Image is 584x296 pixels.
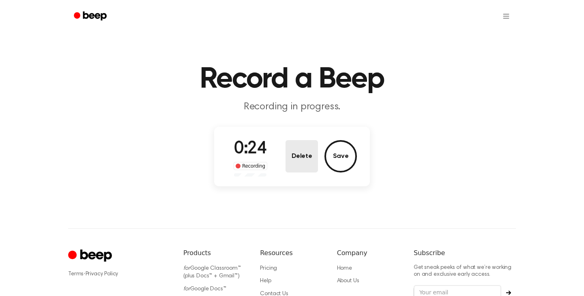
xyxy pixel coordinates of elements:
[136,100,448,114] p: Recording in progress.
[286,140,318,172] button: Delete Audio Record
[68,270,170,278] div: ·
[86,271,118,277] a: Privacy Policy
[324,140,357,172] button: Save Audio Record
[337,266,352,271] a: Home
[183,266,190,271] i: for
[234,141,266,158] span: 0:24
[337,278,359,284] a: About Us
[68,271,84,277] a: Terms
[68,248,114,264] a: Cruip
[414,248,516,258] h6: Subscribe
[414,264,516,279] p: Get sneak peeks of what we’re working on and exclusive early access.
[183,248,247,258] h6: Products
[260,278,271,284] a: Help
[260,266,277,271] a: Pricing
[183,266,241,279] a: forGoogle Classroom™ (plus Docs™ + Gmail™)
[234,162,267,170] div: Recording
[501,290,516,295] button: Subscribe
[337,248,401,258] h6: Company
[84,65,500,94] h1: Record a Beep
[496,6,516,26] button: Open menu
[183,286,226,292] a: forGoogle Docs™
[260,248,324,258] h6: Resources
[68,9,114,24] a: Beep
[183,286,190,292] i: for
